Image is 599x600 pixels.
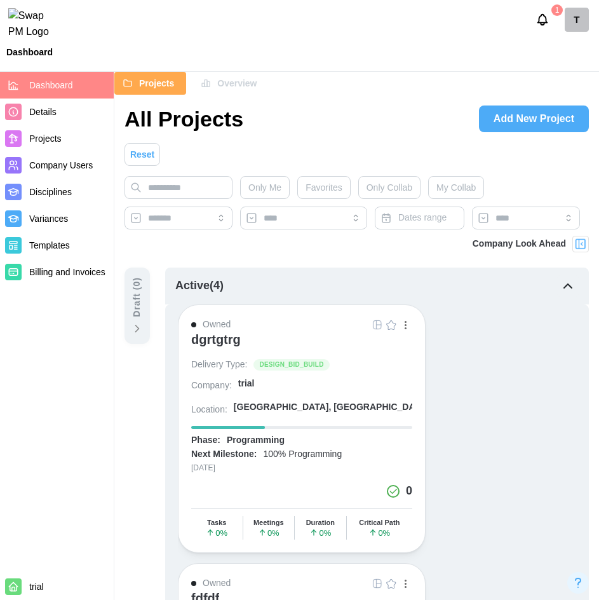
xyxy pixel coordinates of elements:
[358,176,421,199] button: Only Collab
[191,379,232,392] div: Company:
[139,72,174,94] span: Projects
[551,4,563,16] div: 1
[29,267,105,277] span: Billing and Invoices
[384,318,398,332] button: Empty Star
[114,72,186,95] button: Projects
[565,8,589,32] div: T
[8,8,60,40] img: Swap PM Logo
[191,404,227,416] div: Location:
[191,434,220,447] div: Phase:
[248,177,281,198] span: Only Me
[29,187,72,197] span: Disciplines
[259,360,323,370] span: DESIGN_BID_BUILD
[191,462,412,474] div: [DATE]
[6,48,53,57] div: Dashboard
[203,576,231,590] div: Owned
[370,576,384,590] button: Grid Icon
[532,9,553,31] button: Notifications
[29,133,62,144] span: Projects
[370,318,384,332] button: Grid Icon
[375,207,464,229] button: Dates range
[206,528,227,537] span: 0 %
[191,332,412,358] a: dgrtgtrg
[359,519,400,527] div: Critical Path
[574,238,587,250] img: Project Look Ahead Button
[367,177,412,198] span: Only Collab
[203,318,231,332] div: Owned
[130,144,154,165] span: Reset
[306,177,342,198] span: Favorites
[386,578,396,589] img: Empty Star
[207,519,226,527] div: Tasks
[258,528,279,537] span: 0 %
[494,106,574,132] span: Add New Project
[479,106,589,132] a: Add New Project
[253,519,284,527] div: Meetings
[240,176,290,199] button: Only Me
[29,80,73,90] span: Dashboard
[372,578,382,589] img: Grid Icon
[386,320,396,330] img: Empty Star
[191,332,241,347] div: dgrtgtrg
[175,277,224,295] div: Active ( 4 )
[306,519,335,527] div: Duration
[428,176,484,199] button: My Collab
[372,320,382,330] img: Grid Icon
[191,448,257,461] div: Next Milestone:
[309,528,331,537] span: 0 %
[263,448,342,461] div: 100% Programming
[29,160,93,170] span: Company Users
[565,8,589,32] a: trial2
[227,434,285,447] div: Programming
[29,240,70,250] span: Templates
[406,482,412,500] div: 0
[473,237,566,251] div: Company Look Ahead
[297,176,351,199] button: Favorites
[29,582,44,592] span: trial
[238,378,255,390] div: trial
[217,72,257,94] span: Overview
[398,212,447,222] span: Dates range
[125,143,160,166] button: Reset
[384,576,398,590] button: Empty Star
[125,105,243,133] h1: All Projects
[368,528,390,537] span: 0 %
[191,358,247,371] div: Delivery Type:
[29,214,68,224] span: Variances
[130,277,144,317] div: Draft ( 0 )
[234,401,429,414] div: [GEOGRAPHIC_DATA], [GEOGRAPHIC_DATA]
[238,378,412,395] a: trial
[29,107,57,117] span: Details
[436,177,476,198] span: My Collab
[192,72,269,95] button: Overview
